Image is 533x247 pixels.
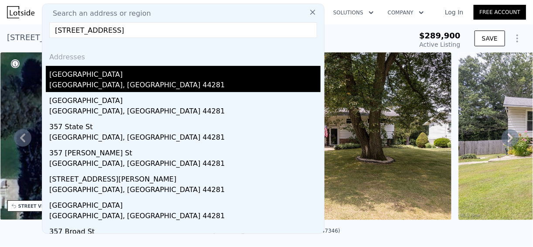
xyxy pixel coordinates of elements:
[475,31,505,46] button: SAVE
[49,171,321,185] div: [STREET_ADDRESS][PERSON_NAME]
[49,223,321,237] div: 357 Broad St
[7,31,200,44] div: [STREET_ADDRESS] , [PERSON_NAME] , OH 44281
[49,80,321,92] div: [GEOGRAPHIC_DATA], [GEOGRAPHIC_DATA] 44281
[419,31,461,40] span: $289,900
[49,144,321,158] div: 357 [PERSON_NAME] St
[49,132,321,144] div: [GEOGRAPHIC_DATA], [GEOGRAPHIC_DATA] 44281
[49,92,321,106] div: [GEOGRAPHIC_DATA]
[509,30,526,47] button: Show Options
[420,41,461,48] span: Active Listing
[49,22,317,38] input: Enter an address, city, region, neighborhood or zip code
[434,8,474,17] a: Log In
[49,118,321,132] div: 357 State St
[49,211,321,223] div: [GEOGRAPHIC_DATA], [GEOGRAPHIC_DATA] 44281
[46,8,151,19] span: Search an address or region
[49,197,321,211] div: [GEOGRAPHIC_DATA]
[49,66,321,80] div: [GEOGRAPHIC_DATA]
[7,6,34,18] img: Lotside
[18,203,51,209] div: STREET VIEW
[474,5,526,20] a: Free Account
[46,45,321,66] div: Addresses
[49,185,321,197] div: [GEOGRAPHIC_DATA], [GEOGRAPHIC_DATA] 44281
[200,52,451,220] img: Sale: 167425126 Parcel: 79758623
[326,5,381,21] button: Solutions
[49,106,321,118] div: [GEOGRAPHIC_DATA], [GEOGRAPHIC_DATA] 44281
[49,158,321,171] div: [GEOGRAPHIC_DATA], [GEOGRAPHIC_DATA] 44281
[381,5,431,21] button: Company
